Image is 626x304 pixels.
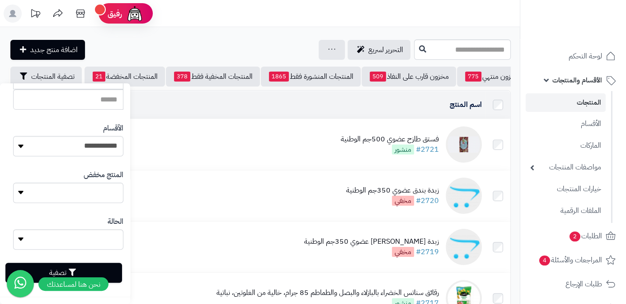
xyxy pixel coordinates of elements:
span: 378 [174,72,190,82]
a: خيارات المنتجات [526,179,606,199]
a: اسم المنتج [450,99,482,110]
div: رقائق سناتس الخضراء بالبازلاء والبصل والطماطم 85 جرام، خالية من الغلوتين، نباتية [217,288,439,298]
label: الأقسام [103,123,123,134]
img: فستق طازح عضوي 500جم الوطنية [446,126,482,163]
a: المراجعات والأسئلة4 [526,249,621,271]
span: رفيق [108,8,122,19]
a: مواصفات المنتجات [526,158,606,177]
span: 21 [93,72,105,82]
div: فستق طازح عضوي 500جم الوطنية [341,134,439,145]
a: لوحة التحكم [526,45,621,67]
a: المنتجات المنشورة فقط1865 [261,67,361,87]
span: طلبات الإرجاع [565,278,602,290]
a: مخزون قارب على النفاذ509 [362,67,456,87]
img: زبدة كاجو عضوي 350جم الوطنية [446,229,482,265]
a: #2720 [416,195,439,206]
a: التحرير لسريع [348,40,410,60]
div: زبدة [PERSON_NAME] عضوي 350جم الوطنية [304,236,439,247]
span: الطلبات [569,230,602,242]
span: المراجعات والأسئلة [538,254,602,266]
a: اضافة منتج جديد [10,40,85,60]
a: الملفات الرقمية [526,201,606,221]
a: الماركات [526,136,606,155]
button: تصفية المنتجات [10,67,82,87]
label: الحالة [108,217,123,227]
span: مخفي [392,247,414,257]
span: التحرير لسريع [368,44,403,55]
span: مخفي [392,196,414,206]
span: تصفية المنتجات [31,71,75,82]
a: مخزون منتهي775 [457,67,527,87]
a: تحديثات المنصة [24,5,47,25]
span: لوحة التحكم [569,50,602,63]
a: المنتجات المخفضة21 [85,67,165,87]
a: #2721 [416,144,439,155]
button: تصفية [5,263,122,283]
img: logo-2.png [565,24,617,43]
span: 1865 [269,72,289,82]
div: زبدة بندق عضوي 350جم الوطنية [346,185,439,196]
a: الأقسام [526,114,606,134]
label: المنتج مخفض [84,170,123,180]
span: 2 [570,232,580,241]
span: الأقسام والمنتجات [552,74,602,87]
span: اضافة منتج جديد [30,44,78,55]
span: 509 [370,72,386,82]
span: منشور [392,145,414,154]
img: ai-face.png [126,5,144,23]
a: #2719 [416,246,439,257]
img: زبدة بندق عضوي 350جم الوطنية [446,178,482,214]
a: المنتجات المخفية فقط378 [166,67,260,87]
a: طلبات الإرجاع [526,273,621,295]
span: 4 [539,256,550,265]
a: الطلبات2 [526,225,621,247]
span: 775 [465,72,481,82]
a: المنتجات [526,93,606,112]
